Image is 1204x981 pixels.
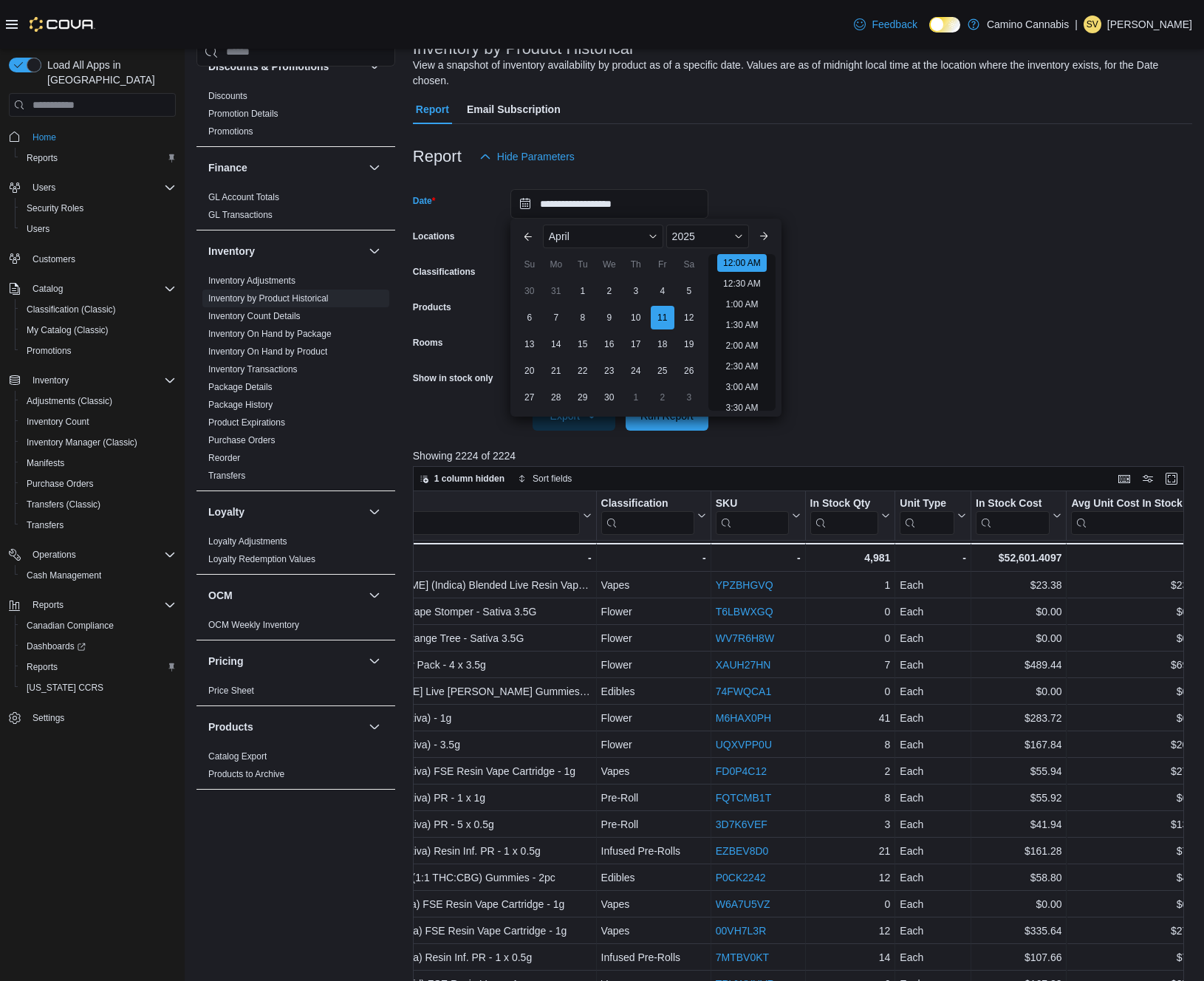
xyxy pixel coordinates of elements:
[33,253,75,265] span: Customers
[27,457,64,469] span: Manifests
[716,952,769,964] a: 7MTBV0KT
[571,306,595,329] div: day-8
[27,708,176,727] span: Settings
[208,126,253,137] span: Promotions
[719,358,764,375] li: 2:30 AM
[27,596,176,614] span: Reports
[27,345,72,357] span: Promotions
[27,640,86,652] span: Dashboards
[196,533,395,574] div: Loyalty
[717,254,767,272] li: 12:00 AM
[27,416,89,428] span: Inventory Count
[624,386,648,409] div: day-1
[208,244,255,259] h3: Inventory
[27,546,82,564] button: Operations
[208,588,233,603] h3: OCM
[651,332,674,356] div: day-18
[208,293,329,304] a: Inventory by Product Historical
[677,332,701,356] div: day-19
[15,565,182,586] button: Cash Management
[21,434,176,451] span: Inventory Manager (Classic)
[21,454,176,472] span: Manifests
[651,253,674,276] div: Fr
[15,453,182,474] button: Manifests
[21,638,92,655] a: Dashboards
[518,386,541,409] div: day-27
[208,471,245,481] a: Transfers
[544,359,568,383] div: day-21
[33,182,55,194] span: Users
[677,279,701,303] div: day-5
[413,40,633,58] h3: Inventory by Product Historical
[27,179,176,196] span: Users
[677,359,701,383] div: day-26
[544,386,568,409] div: day-28
[413,448,1192,463] p: Showing 2224 of 2224
[27,395,112,407] span: Adjustments (Classic)
[208,276,295,286] a: Inventory Adjustments
[872,17,917,32] span: Feedback
[33,131,56,143] span: Home
[33,549,76,561] span: Operations
[518,279,541,303] div: day-30
[208,654,363,669] button: Pricing
[27,202,83,214] span: Security Roles
[1075,16,1078,33] p: |
[1084,16,1101,33] div: Scott Van Boyen
[510,189,708,219] input: Press the down key to enter a popover containing a calendar. Press the escape key to close the po...
[624,279,648,303] div: day-3
[41,58,176,87] span: Load All Apps in [GEOGRAPHIC_DATA]
[414,470,510,488] button: 1 column hidden
[413,195,436,207] label: Date
[27,596,69,614] button: Reports
[208,554,315,564] a: Loyalty Redemption Values
[15,432,182,453] button: Inventory Manager (Classic)
[1071,497,1190,535] div: Avg Unit Cost In Stock
[651,279,674,303] div: day-4
[208,329,332,339] a: Inventory On Hand by Package
[15,411,182,432] button: Inventory Count
[27,372,176,389] span: Inventory
[30,17,95,32] img: Cova
[571,386,595,409] div: day-29
[708,254,776,411] ul: Time
[305,497,579,535] div: Product
[208,209,273,221] span: GL Transactions
[1071,497,1202,535] button: Avg Unit Cost In Stock
[571,359,595,383] div: day-22
[518,359,541,383] div: day-20
[810,497,890,535] button: In Stock Qty
[208,109,278,119] a: Promotion Details
[848,10,923,39] a: Feedback
[651,306,674,329] div: day-11
[208,192,279,202] a: GL Account Totals
[366,159,383,177] button: Finance
[27,280,69,298] button: Catalog
[208,346,327,358] span: Inventory On Hand by Product
[208,59,363,74] button: Discounts & Promotions
[976,497,1061,535] button: In Stock Cost
[624,359,648,383] div: day-24
[27,478,94,490] span: Purchase Orders
[208,363,298,375] span: Inventory Transactions
[21,658,176,676] span: Reports
[672,230,695,242] span: 2025
[208,293,329,304] span: Inventory by Product Historical
[366,652,383,670] button: Pricing
[21,617,176,635] span: Canadian Compliance
[208,536,287,547] a: Loyalty Adjustments
[601,497,694,511] div: Classification
[719,378,764,396] li: 3:00 AM
[598,359,621,383] div: day-23
[208,191,279,203] span: GL Account Totals
[21,567,176,584] span: Cash Management
[598,386,621,409] div: day-30
[21,567,107,584] a: Cash Management
[434,473,504,485] span: 1 column hidden
[716,497,801,535] button: SKU
[677,253,701,276] div: Sa
[571,332,595,356] div: day-15
[416,95,449,124] span: Report
[716,899,770,911] a: W6A7U5VZ
[208,364,298,375] a: Inventory Transactions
